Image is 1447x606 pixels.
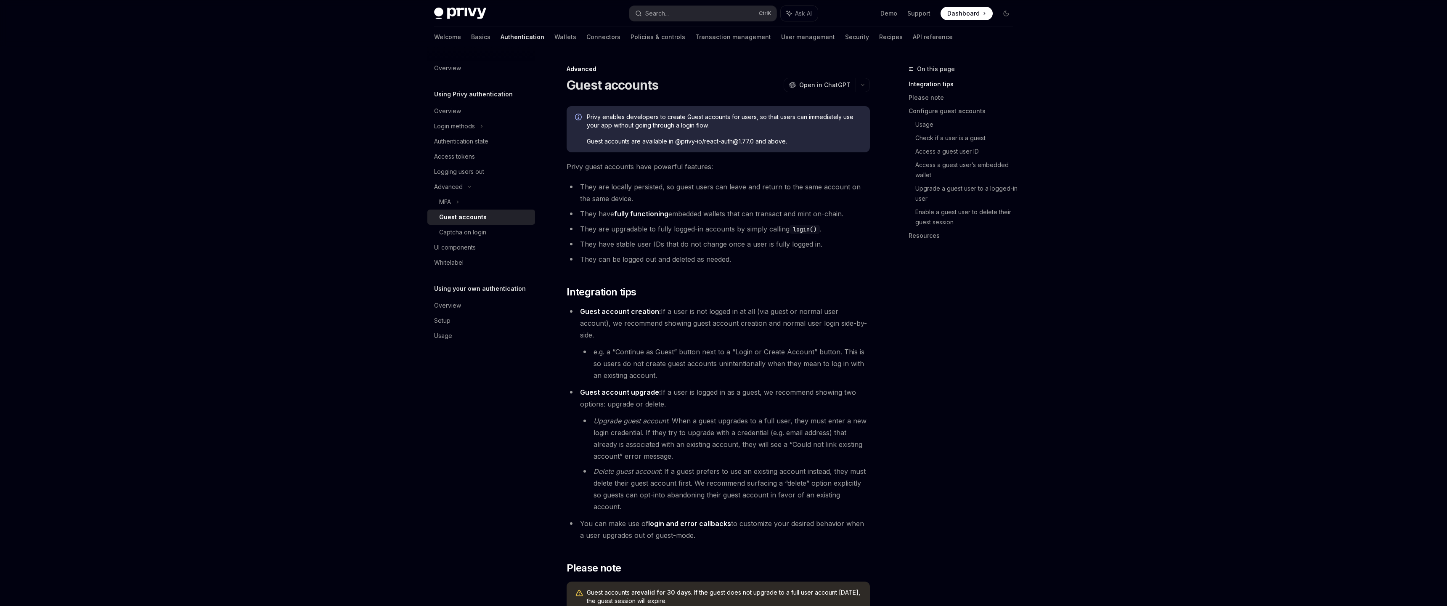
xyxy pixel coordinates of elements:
li: They are upgradable to fully logged-in accounts by simply calling . [567,223,870,235]
a: Access a guest user ID [915,145,1020,158]
div: Usage [434,331,452,341]
svg: Warning [575,589,583,598]
h1: Guest accounts [567,77,659,93]
strong: fully functioning [614,210,668,218]
li: : When a guest upgrades to a full user, they must enter a new login credential. If they try to up... [580,415,870,462]
a: Overview [427,298,535,313]
a: Setup [427,313,535,328]
em: Upgrade guest account [594,417,668,425]
button: Search...CtrlK [629,6,777,21]
a: Please note [909,91,1020,104]
a: Upgrade a guest user to a logged-in user [915,182,1020,205]
div: Guest accounts [439,212,487,222]
div: Captcha on login [439,227,486,237]
li: They can be logged out and deleted as needed. [567,253,870,265]
div: Search... [645,8,669,19]
button: Open in ChatGPT [784,78,856,92]
a: Configure guest accounts [909,104,1020,118]
strong: Guest account upgrade: [580,388,661,396]
strong: Guest account creation: [580,307,661,316]
a: Authentication [501,27,544,47]
a: Demo [880,9,897,18]
div: Advanced [567,65,870,73]
div: UI components [434,242,476,252]
li: They have embedded wallets that can transact and mint on-chain. [567,208,870,220]
div: Overview [434,106,461,116]
a: Integration tips [909,77,1020,91]
a: Wallets [554,27,576,47]
div: Access tokens [434,151,475,162]
div: Whitelabel [434,258,464,268]
a: Welcome [434,27,461,47]
div: Overview [434,300,461,311]
a: Transaction management [695,27,771,47]
div: Login methods [434,121,475,131]
a: Overview [427,104,535,119]
a: Overview [427,61,535,76]
button: Toggle dark mode [999,7,1013,20]
li: They are locally persisted, so guest users can leave and return to the same account on the same d... [567,181,870,205]
a: Basics [471,27,490,47]
span: Guest accounts are available in @privy-io/react-auth@1.77.0 and above. [587,137,861,146]
a: Policies & controls [631,27,685,47]
span: Open in ChatGPT [799,81,851,89]
li: e.g. a “Continue as Guest” button next to a “Login or Create Account” button. This is so users do... [580,346,870,381]
a: Connectors [586,27,620,47]
a: Logging users out [427,164,535,179]
span: Privy enables developers to create Guest accounts for users, so that users can immediately use yo... [587,113,861,130]
a: UI components [427,240,535,255]
div: Setup [434,316,451,326]
h5: Using Privy authentication [434,89,513,99]
a: Captcha on login [427,225,535,240]
a: Usage [915,118,1020,131]
span: Integration tips [567,285,636,299]
li: You can make use of to customize your desired behavior when a user upgrades out of guest-mode. [567,518,870,541]
span: Ctrl K [759,10,771,17]
button: Ask AI [781,6,818,21]
a: Access tokens [427,149,535,164]
li: If a user is logged in as a guest, we recommend showing two options: upgrade or delete. [567,386,870,513]
a: Resources [909,229,1020,242]
div: Overview [434,63,461,73]
a: Support [907,9,930,18]
a: Whitelabel [427,255,535,270]
a: Security [845,27,869,47]
a: Dashboard [941,7,993,20]
a: Enable a guest user to delete their guest session [915,205,1020,229]
li: If a user is not logged in at all (via guest or normal user account), we recommend showing guest ... [567,306,870,381]
li: : If a guest prefers to use an existing account instead, they must delete their guest account fir... [580,465,870,513]
a: Access a guest user’s embedded wallet [915,158,1020,182]
h5: Using your own authentication [434,284,526,294]
code: login() [790,225,820,234]
span: Privy guest accounts have powerful features: [567,161,870,173]
img: dark logo [434,8,486,19]
a: Authentication state [427,134,535,149]
svg: Info [575,114,583,122]
a: Recipes [879,27,903,47]
span: Dashboard [947,9,980,18]
div: Authentication state [434,136,488,146]
span: Guest accounts are . If the guest does not upgrade to a full user account [DATE], the guest sessi... [587,588,861,605]
div: Advanced [434,182,463,192]
li: They have stable user IDs that do not change once a user is fully logged in. [567,238,870,250]
span: On this page [917,64,955,74]
a: Usage [427,328,535,343]
a: User management [781,27,835,47]
strong: valid for 30 days [641,589,691,596]
a: Guest accounts [427,210,535,225]
span: Ask AI [795,9,812,18]
a: Check if a user is a guest [915,131,1020,145]
em: Delete guest account [594,467,660,476]
a: API reference [913,27,953,47]
div: MFA [439,197,451,207]
div: Logging users out [434,167,484,177]
span: Please note [567,561,621,575]
a: login and error callbacks [648,519,731,528]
